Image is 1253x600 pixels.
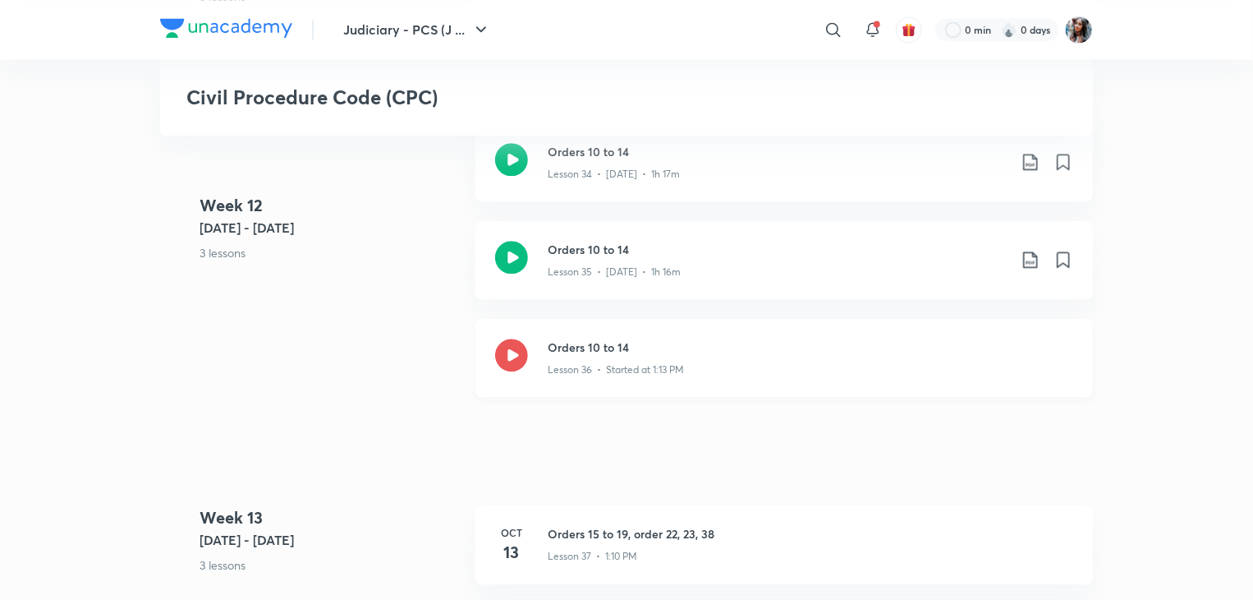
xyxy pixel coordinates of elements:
[160,18,292,42] a: Company Logo
[186,85,829,109] h3: Civil Procedure Code (CPC)
[475,221,1093,319] a: Orders 10 to 14Lesson 35 • [DATE] • 1h 16m
[548,525,1073,542] h3: Orders 15 to 19, order 22, 23, 38
[548,265,681,279] p: Lesson 35 • [DATE] • 1h 16m
[200,218,462,238] h5: [DATE] - [DATE]
[548,339,1073,356] h3: Orders 10 to 14
[200,556,462,574] p: 3 lessons
[333,13,501,46] button: Judiciary - PCS (J ...
[548,167,680,182] p: Lesson 34 • [DATE] • 1h 17m
[160,18,292,38] img: Company Logo
[475,319,1093,417] a: Orders 10 to 14Lesson 36 • Started at 1:13 PM
[200,193,462,218] h4: Week 12
[1001,21,1017,38] img: streak
[896,16,922,43] button: avatar
[902,22,916,37] img: avatar
[200,505,462,530] h4: Week 13
[200,530,462,550] h5: [DATE] - [DATE]
[548,143,1007,160] h3: Orders 10 to 14
[495,540,528,565] h4: 13
[200,244,462,261] p: 3 lessons
[495,525,528,540] h6: Oct
[548,241,1007,258] h3: Orders 10 to 14
[475,123,1093,221] a: Orders 10 to 14Lesson 34 • [DATE] • 1h 17m
[548,362,684,377] p: Lesson 36 • Started at 1:13 PM
[548,549,637,564] p: Lesson 37 • 1:10 PM
[1065,16,1093,44] img: Neha Kardam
